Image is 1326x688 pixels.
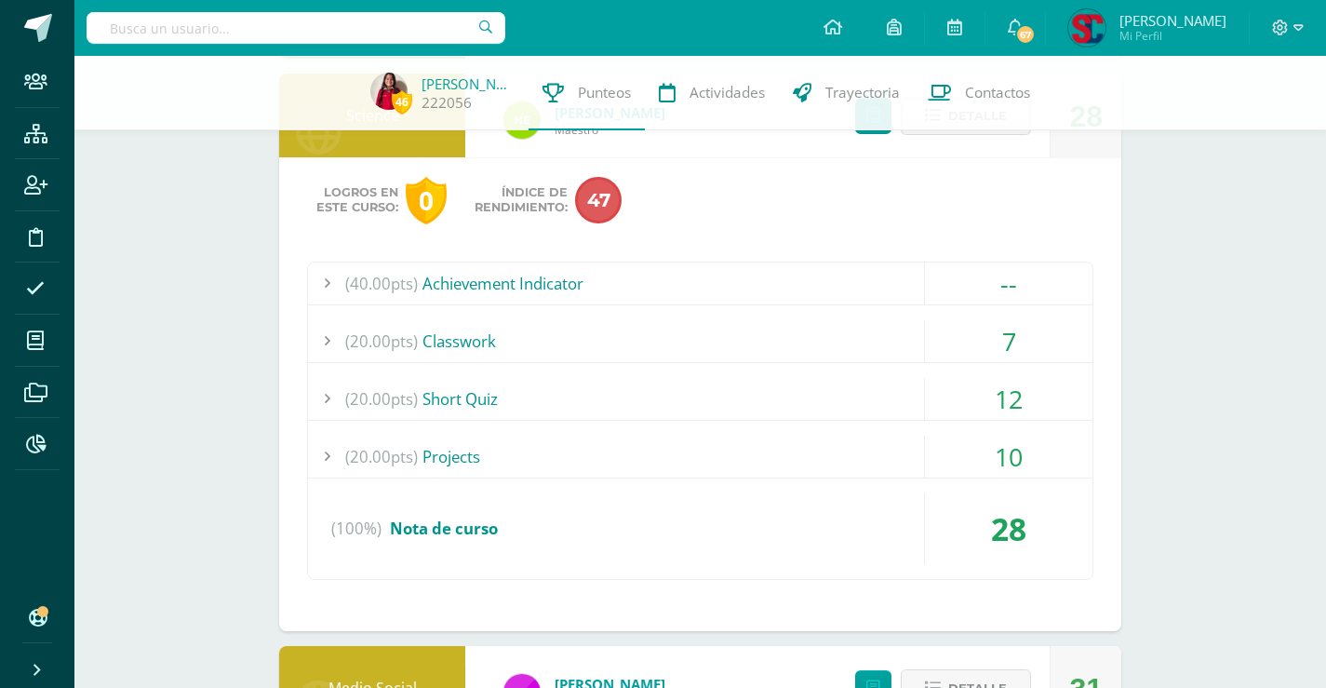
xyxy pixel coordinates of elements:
[779,56,914,130] a: Trayectoria
[914,56,1044,130] a: Contactos
[925,320,1092,362] div: 7
[690,83,765,102] span: Actividades
[308,320,1092,362] div: Classwork
[965,83,1030,102] span: Contactos
[1119,11,1226,30] span: [PERSON_NAME]
[422,74,515,93] a: [PERSON_NAME]
[316,185,398,215] span: Logros en este curso:
[392,90,412,114] span: 46
[645,56,779,130] a: Actividades
[578,83,631,102] span: Punteos
[475,185,568,215] span: Índice de Rendimiento:
[406,177,447,224] div: 0
[925,263,1092,304] div: --
[1119,28,1226,44] span: Mi Perfil
[925,493,1092,564] div: 28
[529,56,645,130] a: Punteos
[925,436,1092,478] div: 10
[825,83,900,102] span: Trayectoria
[1015,24,1036,45] span: 67
[390,518,498,539] span: Nota de curso
[1068,9,1105,47] img: 26b5407555be4a9decb46f7f69f839ae.png
[925,378,1092,420] div: 12
[345,263,418,304] span: (40.00pts)
[575,177,622,223] span: 47
[345,436,418,478] span: (20.00pts)
[345,378,418,420] span: (20.00pts)
[331,493,382,564] span: (100%)
[345,320,418,362] span: (20.00pts)
[308,263,1092,304] div: Achievement Indicator
[422,93,472,113] a: 222056
[308,436,1092,478] div: Projects
[87,12,505,44] input: Busca un usuario...
[370,73,408,110] img: 1bfbd13a90a7528190b9ed654e88452b.png
[308,378,1092,420] div: Short Quiz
